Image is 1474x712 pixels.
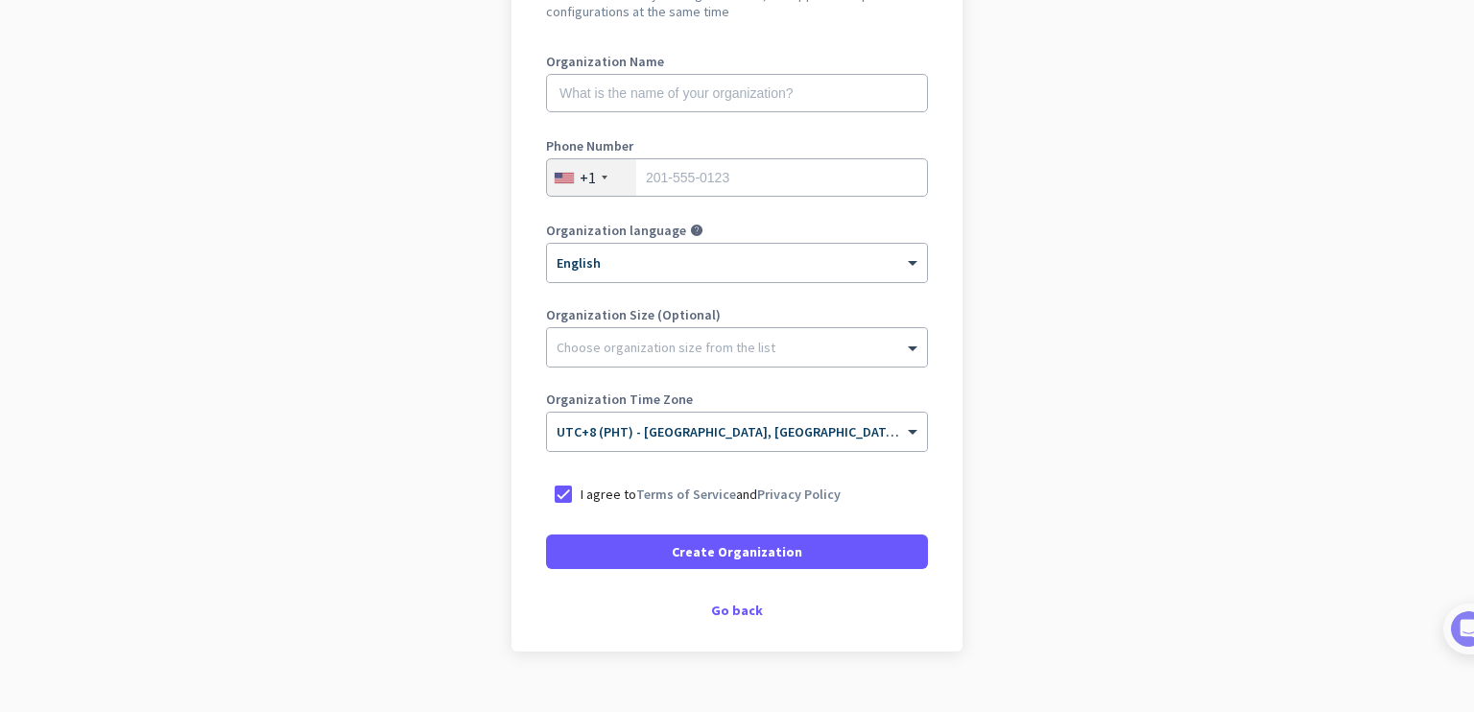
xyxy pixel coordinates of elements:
a: Terms of Service [636,486,736,503]
label: Phone Number [546,139,928,153]
span: Create Organization [672,542,802,561]
a: Privacy Policy [757,486,841,503]
label: Organization Name [546,55,928,68]
button: Create Organization [546,534,928,569]
input: 201-555-0123 [546,158,928,197]
label: Organization Size (Optional) [546,308,928,321]
label: Organization language [546,224,686,237]
div: +1 [580,168,596,187]
input: What is the name of your organization? [546,74,928,112]
i: help [690,224,703,237]
label: Organization Time Zone [546,392,928,406]
div: Go back [546,604,928,617]
p: I agree to and [581,485,841,504]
